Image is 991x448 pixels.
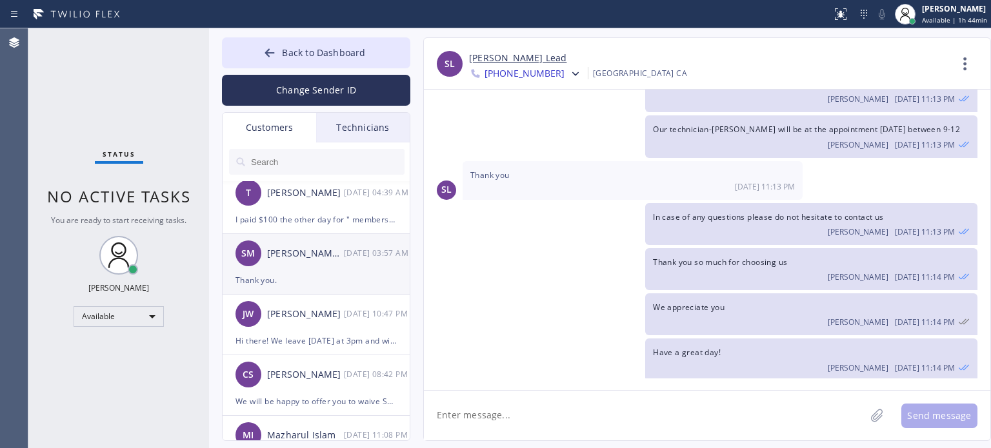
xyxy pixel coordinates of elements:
[241,246,255,261] span: SM
[645,70,977,112] div: 09/15/2025 9:13 AM
[243,367,254,382] span: CS
[645,338,977,380] div: 09/15/2025 9:14 AM
[922,3,987,14] div: [PERSON_NAME]
[645,115,977,157] div: 09/15/2025 9:13 AM
[267,186,344,200] div: [PERSON_NAME]
[243,307,254,322] span: JW
[250,149,405,175] input: Search
[895,271,955,282] span: [DATE] 11:14 PM
[222,37,410,68] button: Back to Dashboard
[828,317,888,327] span: [PERSON_NAME]
[282,46,365,59] span: Back to Dashboard
[901,404,977,428] button: Send message
[235,394,397,409] div: We will be happy to offer you to waive SCF for you. We are sorry for this inconvenience and deepl...
[344,246,411,260] div: 09/10/2025 9:57 AM
[653,124,960,135] span: Our technician-[PERSON_NAME] will be at the appointment [DATE] between 9-12
[469,51,566,66] a: [PERSON_NAME] Lead
[243,428,254,443] span: MI
[235,333,397,348] div: Hi there! We leave [DATE] at 3pm and will be out of town for a couple of weeks. So we could sched...
[445,57,455,72] span: SL
[344,306,411,321] div: 09/03/2025 9:47 AM
[74,306,164,327] div: Available
[895,93,955,104] span: [DATE] 11:13 PM
[895,139,955,150] span: [DATE] 11:13 PM
[653,347,721,358] span: Have a great day!
[51,215,186,226] span: You are ready to start receiving tasks.
[47,186,191,207] span: No active tasks
[828,226,888,237] span: [PERSON_NAME]
[223,113,316,142] div: Customers
[267,307,344,322] div: [PERSON_NAME]
[593,66,687,81] div: [GEOGRAPHIC_DATA] CA
[267,246,344,261] div: [PERSON_NAME] Ms
[828,362,888,373] span: [PERSON_NAME]
[463,161,803,200] div: 09/15/2025 9:13 AM
[441,182,452,197] span: SL
[735,181,795,192] span: [DATE] 11:13 PM
[267,428,344,443] div: Mazharul Islam
[645,248,977,290] div: 09/15/2025 9:14 AM
[88,282,149,293] div: [PERSON_NAME]
[828,139,888,150] span: [PERSON_NAME]
[470,170,510,180] span: Thank you
[653,302,725,313] span: We appreciate you
[873,5,891,23] button: Mute
[344,185,411,200] div: 09/12/2025 9:39 AM
[922,15,987,24] span: Available | 1h 44min
[246,186,251,200] span: T
[895,317,955,327] span: [DATE] 11:14 PM
[316,113,410,142] div: Technicians
[485,67,565,83] span: [PHONE_NUMBER]
[235,273,397,287] div: Thank you.
[895,362,955,373] span: [DATE] 11:14 PM
[235,212,397,227] div: I paid $100 the other day for " membership " or whatever. I was told that I had someone coming be...
[828,93,888,104] span: [PERSON_NAME]
[344,427,411,442] div: 08/07/2025 9:08 AM
[103,150,135,159] span: Status
[895,226,955,237] span: [DATE] 11:13 PM
[344,367,411,382] div: 09/03/2025 9:42 AM
[222,75,410,106] button: Change Sender ID
[645,293,977,335] div: 09/15/2025 9:14 AM
[653,257,787,268] span: Thank you so much for choosing us
[267,367,344,382] div: [PERSON_NAME]
[828,271,888,282] span: [PERSON_NAME]
[645,203,977,245] div: 09/15/2025 9:13 AM
[653,211,883,222] span: In case of any questions please do not hesitate to contact us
